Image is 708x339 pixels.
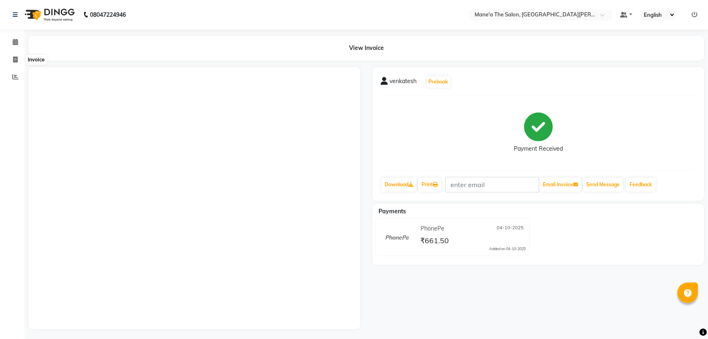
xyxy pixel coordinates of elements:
[583,178,623,192] button: Send Message
[418,178,441,192] a: Print
[21,3,77,26] img: logo
[497,224,524,233] span: 04-10-2025
[426,76,450,88] button: Prebook
[489,246,526,252] div: Added on 04-10-2025
[29,36,704,61] div: View Invoice
[674,306,700,331] iframe: chat widget
[390,77,417,88] span: venkatesh
[420,236,449,247] span: ₹661.50
[445,177,539,192] input: enter email
[26,55,47,65] div: Invoice
[514,145,563,153] div: Payment Received
[379,208,406,215] span: Payments
[421,224,444,233] span: PhonePe
[90,3,126,26] b: 08047224946
[540,178,581,192] button: Email Invoice
[626,178,655,192] a: Feedback
[381,178,417,192] a: Download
